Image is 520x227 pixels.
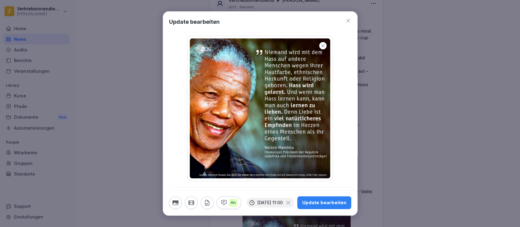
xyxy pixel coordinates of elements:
[229,199,237,207] p: An
[302,199,346,206] div: Update bearbeiten
[169,18,220,26] h1: Update bearbeiten
[297,196,351,209] button: Update bearbeiten
[257,200,283,205] p: [DATE] 11:00
[217,196,241,209] button: An
[190,38,330,178] img: d2fgoe6zzr1ehtr8kuz8wtuq.png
